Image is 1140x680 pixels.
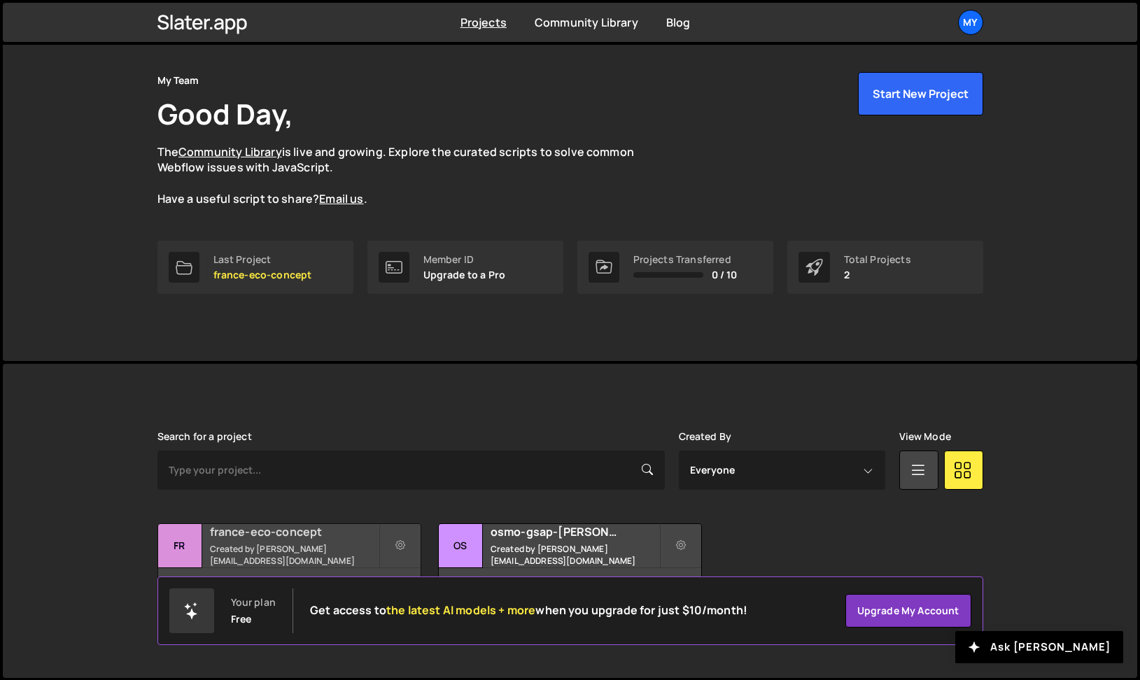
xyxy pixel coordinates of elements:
[438,523,702,611] a: os osmo-gsap-[PERSON_NAME] Created by [PERSON_NAME][EMAIL_ADDRESS][DOMAIN_NAME] 1 page, last upda...
[210,543,379,567] small: Created by [PERSON_NAME][EMAIL_ADDRESS][DOMAIN_NAME]
[157,144,661,207] p: The is live and growing. Explore the curated scripts to solve common Webflow issues with JavaScri...
[955,631,1123,663] button: Ask [PERSON_NAME]
[310,604,747,617] h2: Get access to when you upgrade for just $10/month!
[844,254,911,265] div: Total Projects
[231,597,276,608] div: Your plan
[712,269,738,281] span: 0 / 10
[666,15,691,30] a: Blog
[213,254,312,265] div: Last Project
[386,602,535,618] span: the latest AI models + more
[491,543,659,567] small: Created by [PERSON_NAME][EMAIL_ADDRESS][DOMAIN_NAME]
[845,594,971,628] a: Upgrade my account
[460,15,507,30] a: Projects
[319,191,363,206] a: Email us
[157,451,665,490] input: Type your project...
[213,269,312,281] p: france-eco-concept
[491,524,659,539] h2: osmo-gsap-[PERSON_NAME]
[844,269,911,281] p: 2
[157,241,353,294] a: Last Project france-eco-concept
[158,568,421,610] div: 1 page, last updated by 1 minute ago
[535,15,638,30] a: Community Library
[157,431,252,442] label: Search for a project
[679,431,732,442] label: Created By
[157,94,293,133] h1: Good Day,
[423,254,506,265] div: Member ID
[439,568,701,610] div: 1 page, last updated by [DATE]
[157,72,199,89] div: My Team
[210,524,379,539] h2: france-eco-concept
[423,269,506,281] p: Upgrade to a Pro
[439,524,483,568] div: os
[157,523,421,611] a: fr france-eco-concept Created by [PERSON_NAME][EMAIL_ADDRESS][DOMAIN_NAME] 1 page, last updated b...
[178,144,282,160] a: Community Library
[633,254,738,265] div: Projects Transferred
[231,614,252,625] div: Free
[958,10,983,35] a: My
[158,524,202,568] div: fr
[899,431,951,442] label: View Mode
[858,72,983,115] button: Start New Project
